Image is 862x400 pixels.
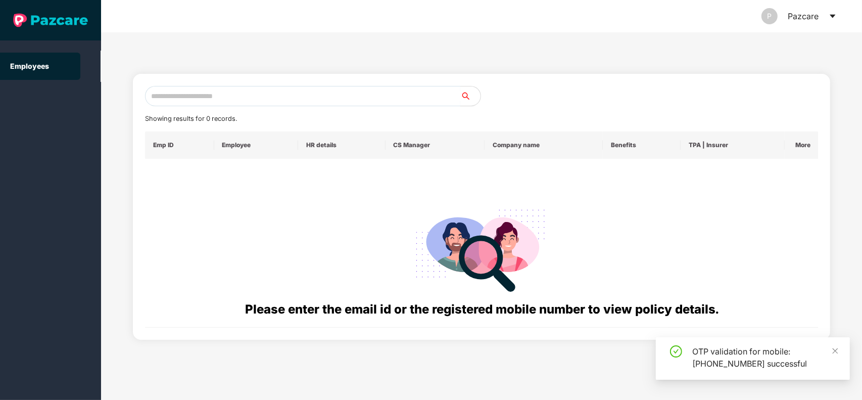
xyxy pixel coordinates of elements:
[298,131,385,159] th: HR details
[670,345,682,358] span: check-circle
[245,302,719,317] span: Please enter the email id or the registered mobile number to view policy details.
[214,131,299,159] th: Employee
[460,86,481,106] button: search
[460,92,481,100] span: search
[768,8,772,24] span: P
[681,131,785,159] th: TPA | Insurer
[603,131,681,159] th: Benefits
[386,131,485,159] th: CS Manager
[10,62,49,70] a: Employees
[692,345,838,370] div: OTP validation for mobile: [PHONE_NUMBER] successful
[145,131,214,159] th: Emp ID
[829,12,837,20] span: caret-down
[145,115,237,122] span: Showing results for 0 records.
[409,197,554,300] img: svg+xml;base64,PHN2ZyB4bWxucz0iaHR0cDovL3d3dy53My5vcmcvMjAwMC9zdmciIHdpZHRoPSIyODgiIGhlaWdodD0iMj...
[832,347,839,354] span: close
[485,131,603,159] th: Company name
[785,131,819,159] th: More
